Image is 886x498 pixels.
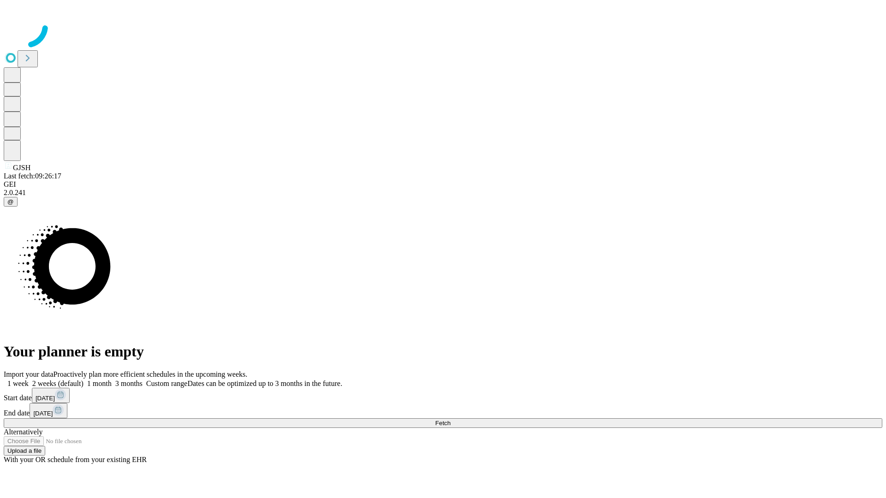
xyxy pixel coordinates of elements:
[13,164,30,172] span: GJSH
[4,197,18,207] button: @
[7,379,29,387] span: 1 week
[4,370,54,378] span: Import your data
[4,403,882,418] div: End date
[36,395,55,402] span: [DATE]
[32,388,70,403] button: [DATE]
[87,379,112,387] span: 1 month
[4,172,61,180] span: Last fetch: 09:26:17
[4,456,147,463] span: With your OR schedule from your existing EHR
[115,379,143,387] span: 3 months
[7,198,14,205] span: @
[33,410,53,417] span: [DATE]
[54,370,247,378] span: Proactively plan more efficient schedules in the upcoming weeks.
[4,180,882,189] div: GEI
[187,379,342,387] span: Dates can be optimized up to 3 months in the future.
[4,428,42,436] span: Alternatively
[4,418,882,428] button: Fetch
[30,403,67,418] button: [DATE]
[4,446,45,456] button: Upload a file
[4,189,882,197] div: 2.0.241
[4,388,882,403] div: Start date
[435,420,450,427] span: Fetch
[4,343,882,360] h1: Your planner is empty
[32,379,84,387] span: 2 weeks (default)
[146,379,187,387] span: Custom range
